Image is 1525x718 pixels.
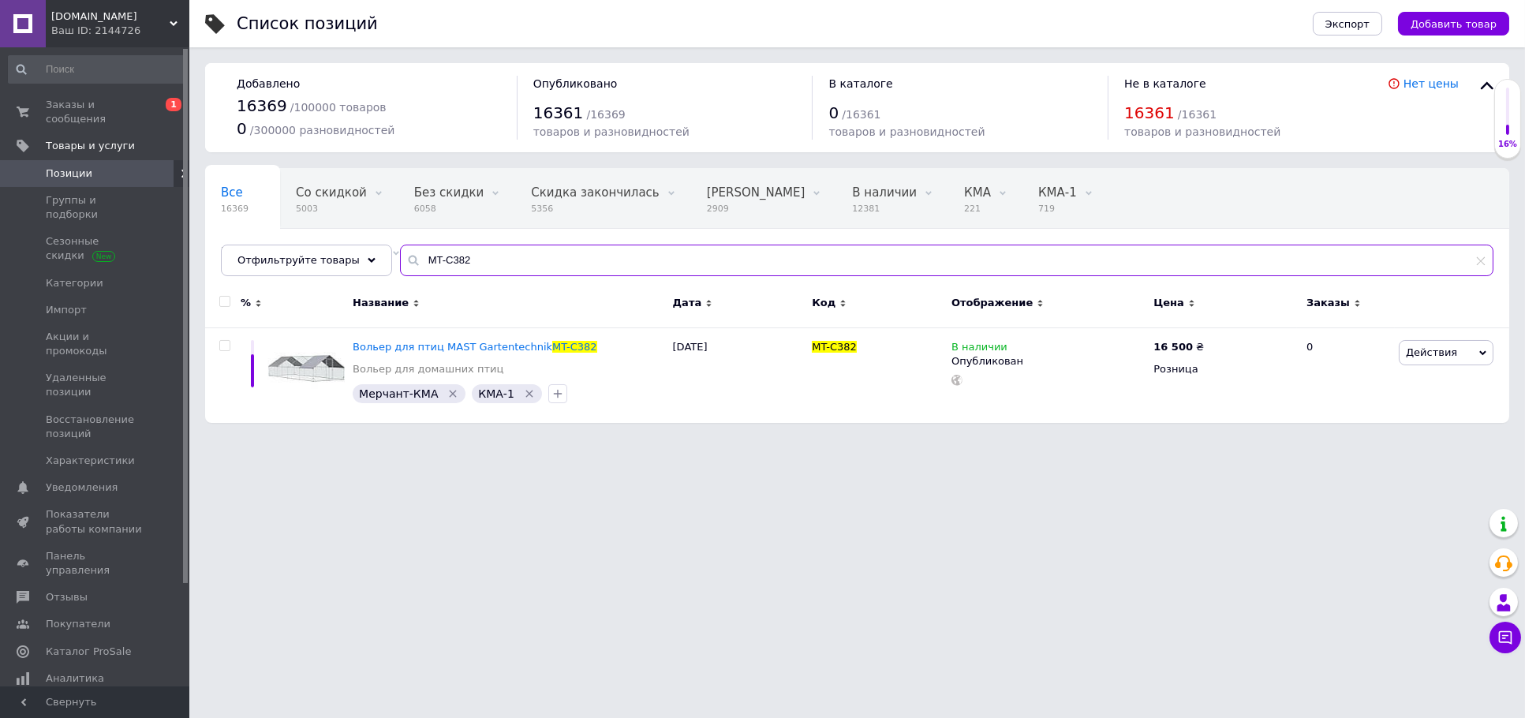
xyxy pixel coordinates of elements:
span: Группы и подборки [46,193,146,222]
span: Без скидки [414,185,484,200]
span: Категории [46,276,103,290]
span: Акции и промокоды [46,330,146,358]
span: / 16369 [586,108,625,121]
span: Добавить товар [1411,18,1497,30]
span: Показатели работы компании [46,507,146,536]
span: Восстановление позиций [46,413,146,441]
span: 12381 [852,203,917,215]
span: 5356 [531,203,659,215]
span: Опубликовано [533,77,618,90]
span: 221 [964,203,991,215]
div: Список позиций [237,16,378,32]
svg: Удалить метку [447,387,459,400]
span: В наличии [852,185,917,200]
a: Нет цены [1404,77,1459,90]
span: % [241,296,251,310]
span: Экспорт [1325,18,1370,30]
span: 0 [828,103,839,122]
span: MT-C382 [552,341,597,353]
div: ₴ [1153,340,1204,354]
span: Сезонные скидки [46,234,146,263]
span: КМА-1 [478,387,514,400]
span: Покупатели [46,617,110,631]
span: В наличии [951,341,1007,357]
span: Отфильтруйте товары [237,254,360,266]
span: Характеристики [46,454,135,468]
span: 0 [237,119,247,138]
span: Все [221,185,243,200]
span: КМА [964,185,991,200]
span: Действия [1406,346,1457,358]
span: Аналитика [46,671,104,686]
span: 1 [166,98,181,111]
span: Позиции [46,166,92,181]
div: [DATE] [669,327,809,423]
span: Код [812,296,835,310]
div: Ваш ID: 2144726 [51,24,189,38]
span: 16361 [533,103,584,122]
span: Каталог ProSale [46,645,131,659]
span: Уведомления [46,481,118,495]
span: 5003 [296,203,367,215]
button: Добавить товар [1398,12,1509,36]
span: Добавлено [237,77,300,90]
span: 719 [1038,203,1077,215]
span: [PERSON_NAME] [707,185,805,200]
span: Цена [1153,296,1184,310]
button: Чат с покупателем [1489,622,1521,653]
span: Не в каталоге [1124,77,1206,90]
span: Вольер для птиц MAST Gartentechnik [353,341,552,353]
span: Со скидкой [296,185,367,200]
span: товаров и разновидностей [533,125,690,138]
span: товаров и разновидностей [1124,125,1280,138]
span: Заказы [1306,296,1350,310]
span: Название [353,296,409,310]
span: Дата [673,296,702,310]
div: 16% [1495,139,1520,150]
svg: Удалить метку [523,387,536,400]
span: 16361 [1124,103,1175,122]
a: Вольер для домашних птиц [353,362,503,376]
input: Поиск [8,55,185,84]
span: MT-C382 [812,341,857,353]
div: В наличии, Мерчант-Укрсервис [205,229,416,289]
div: Опубликован [951,354,1146,368]
span: Товары и услуги [46,139,135,153]
span: / 100000 товаров [290,101,387,114]
span: В каталоге [828,77,892,90]
span: Отображение [951,296,1033,310]
span: Заказы и сообщения [46,98,146,126]
img: Вольер для птиц MAST Gartentechnik MT-C382 [268,340,345,398]
span: Отзывы [46,590,88,604]
span: В наличии, Мерчант-Укр... [221,245,384,260]
span: КМА-1 [1038,185,1077,200]
span: товаров и разновидностей [828,125,985,138]
span: 16369 [221,203,249,215]
span: 2909 [707,203,805,215]
span: Удаленные позиции [46,371,146,399]
span: / 16361 [1178,108,1217,121]
input: Поиск по названию позиции, артикулу и поисковым запросам [400,245,1493,276]
span: 6058 [414,203,484,215]
b: 16 500 [1153,341,1193,353]
span: / 300000 разновидностей [250,124,395,136]
span: / 16361 [842,108,880,121]
div: 0 [1297,327,1395,423]
span: Скидка закончилась [531,185,659,200]
span: Импорт [46,303,87,317]
span: Панель управления [46,549,146,578]
span: Мерчант-КМА [359,387,438,400]
span: safetop.com.ua [51,9,170,24]
div: Розница [1153,362,1293,376]
button: Экспорт [1313,12,1382,36]
span: 16369 [237,96,287,115]
a: Вольер для птиц MAST GartentechnikMT-C382 [353,341,597,353]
